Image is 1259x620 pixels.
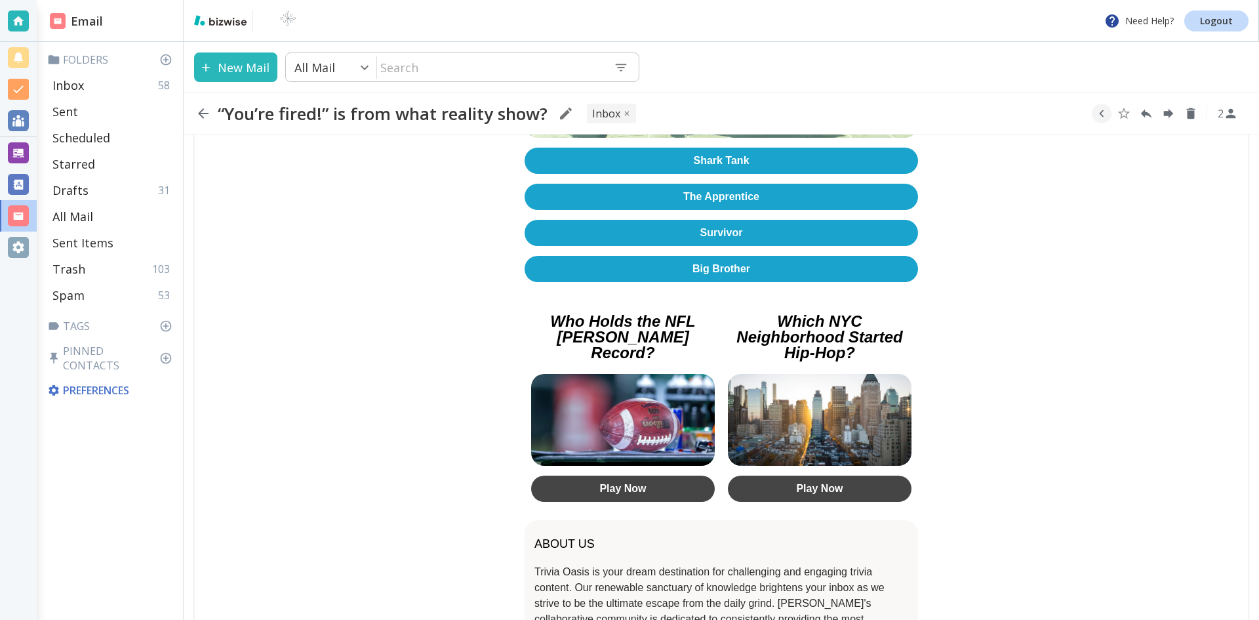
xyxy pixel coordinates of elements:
button: Forward [1159,104,1178,123]
p: Sent [52,104,78,119]
p: Sent Items [52,235,113,251]
button: Reply [1136,104,1156,123]
div: Spam53 [47,282,178,308]
div: All Mail [47,203,178,230]
p: Scheduled [52,130,110,146]
div: Inbox58 [47,72,178,98]
p: All Mail [294,60,335,75]
img: bizwise [194,15,247,26]
input: Search [377,54,603,81]
p: 53 [158,288,175,302]
div: Starred [47,151,178,177]
div: Scheduled [47,125,178,151]
p: Inbox [52,77,84,93]
img: DashboardSidebarEmail.svg [50,13,66,29]
p: Need Help? [1104,13,1174,29]
p: INBOX [592,106,620,121]
p: All Mail [52,209,93,224]
button: See Participants [1212,98,1243,129]
p: 2 [1218,106,1224,121]
p: 103 [152,262,175,276]
h2: Email [50,12,103,30]
p: Preferences [47,383,175,398]
p: Pinned Contacts [47,344,178,373]
p: 58 [158,78,175,93]
p: Starred [52,156,95,172]
div: Drafts31 [47,177,178,203]
div: Sent [47,98,178,125]
button: Delete [1181,104,1201,123]
div: Preferences [45,378,178,403]
p: 31 [158,183,175,197]
p: Tags [47,319,178,333]
a: Logout [1184,10,1249,31]
p: Trash [52,261,85,277]
p: Drafts [52,182,89,198]
p: Spam [52,287,85,303]
p: Folders [47,52,178,67]
button: New Mail [194,52,277,82]
div: Trash103 [47,256,178,282]
div: Sent Items [47,230,178,256]
h2: “You’re fired!” is from what reality show? [218,103,548,124]
img: BioTech International [258,10,318,31]
p: Logout [1200,16,1233,26]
